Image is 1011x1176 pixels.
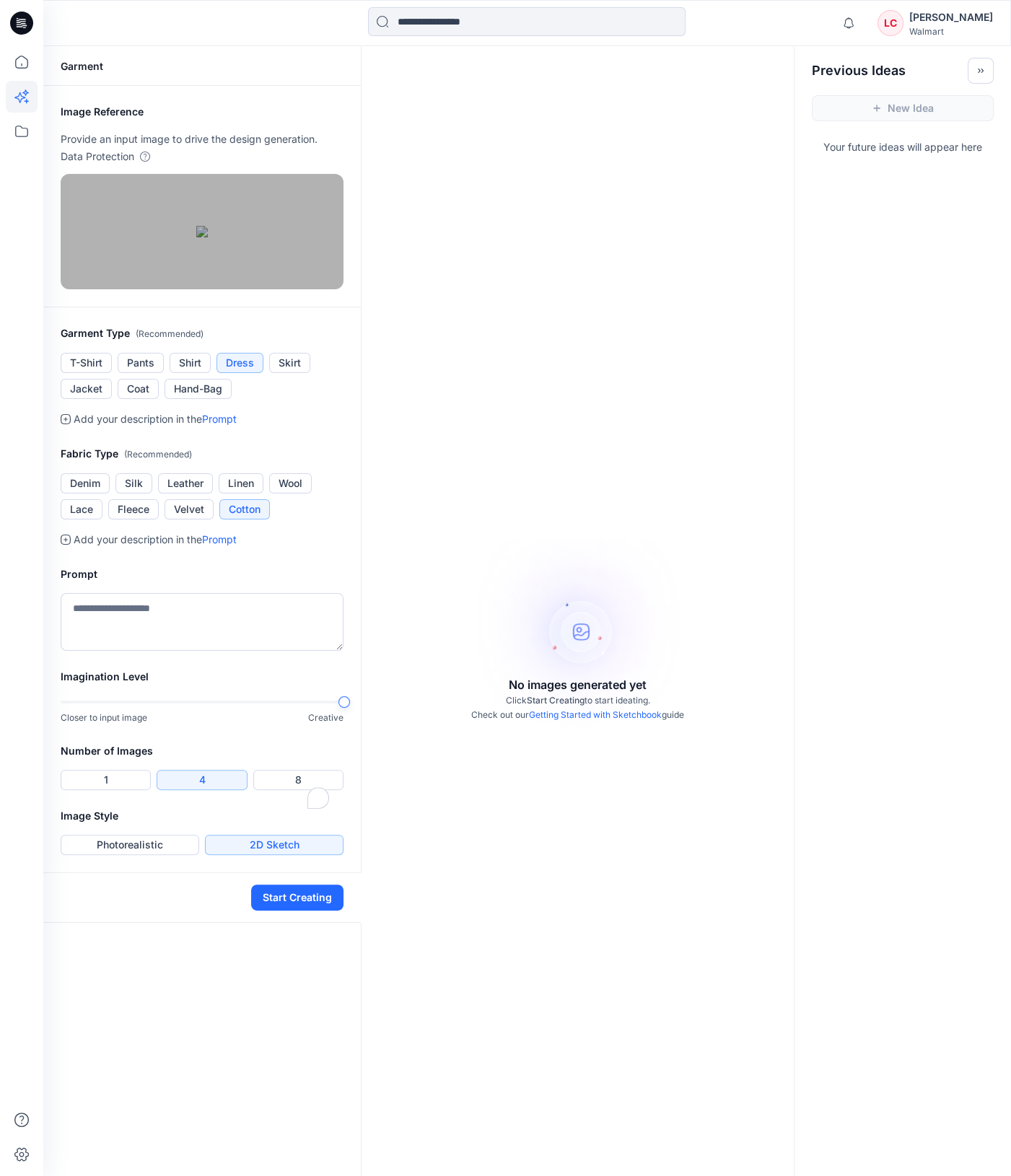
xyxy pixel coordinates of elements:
button: Linen [219,473,263,493]
div: LC [877,10,903,36]
button: Jacket [61,379,112,399]
a: Prompt [202,413,237,425]
textarea: To enrich screen reader interactions, please activate Accessibility in Grammarly extension settings [61,593,343,651]
h2: Image Reference [61,103,343,120]
button: Velvet [165,499,214,519]
button: Lace [61,499,102,519]
button: Denim [61,473,110,493]
span: ( Recommended ) [124,449,192,460]
button: Toggle idea bar [968,58,994,84]
h2: Prompt [61,566,343,583]
h2: Previous Ideas [812,62,906,79]
h2: Garment Type [61,325,343,343]
p: Add your description in the [74,531,237,548]
button: T-Shirt [61,353,112,373]
button: 8 [253,770,343,790]
p: Add your description in the [74,411,237,428]
button: Fleece [108,499,159,519]
h2: Image Style [61,807,343,825]
button: Shirt [170,353,211,373]
p: Provide an input image to drive the design generation. [61,131,343,148]
p: Data Protection [61,148,134,165]
button: 4 [157,770,247,790]
div: [PERSON_NAME] [909,9,993,26]
span: Start Creating [527,695,585,706]
button: Hand-Bag [165,379,232,399]
button: Silk [115,473,152,493]
h2: Number of Images [61,742,343,760]
button: Photorealistic [61,835,199,855]
div: Walmart [909,26,993,37]
button: 2D Sketch [205,835,343,855]
span: ( Recommended ) [136,328,203,339]
button: Skirt [269,353,310,373]
button: Leather [158,473,213,493]
a: Getting Started with Sketchbook [529,709,662,720]
p: Click to start ideating. Check out our guide [471,693,684,722]
p: Closer to input image [61,711,147,725]
p: No images generated yet [509,676,647,693]
button: Wool [269,473,312,493]
a: Prompt [202,533,237,545]
button: Dress [216,353,263,373]
button: Pants [118,353,164,373]
button: Cotton [219,499,270,519]
img: a1ee8f1a-871c-43fe-8af0-9264b12c5160 [196,226,208,237]
button: 1 [61,770,151,790]
button: Coat [118,379,159,399]
p: Your future ideas will appear here [795,133,1011,156]
p: Creative [308,711,343,725]
button: Start Creating [251,885,343,910]
h2: Fabric Type [61,445,343,463]
h2: Imagination Level [61,668,343,685]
